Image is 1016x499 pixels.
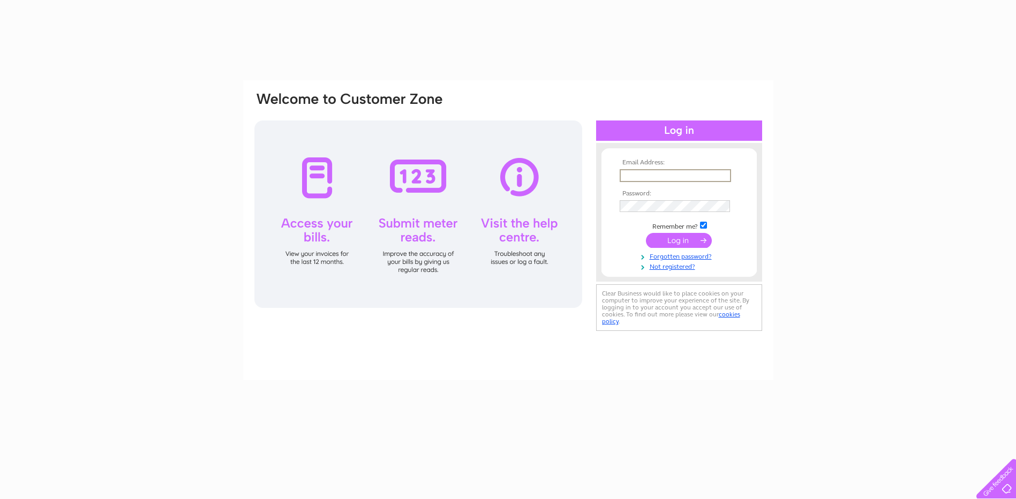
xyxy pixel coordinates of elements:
[596,284,762,331] div: Clear Business would like to place cookies on your computer to improve your experience of the sit...
[620,251,741,261] a: Forgotten password?
[617,190,741,198] th: Password:
[617,159,741,167] th: Email Address:
[646,233,712,248] input: Submit
[620,261,741,271] a: Not registered?
[602,311,740,325] a: cookies policy
[617,220,741,231] td: Remember me?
